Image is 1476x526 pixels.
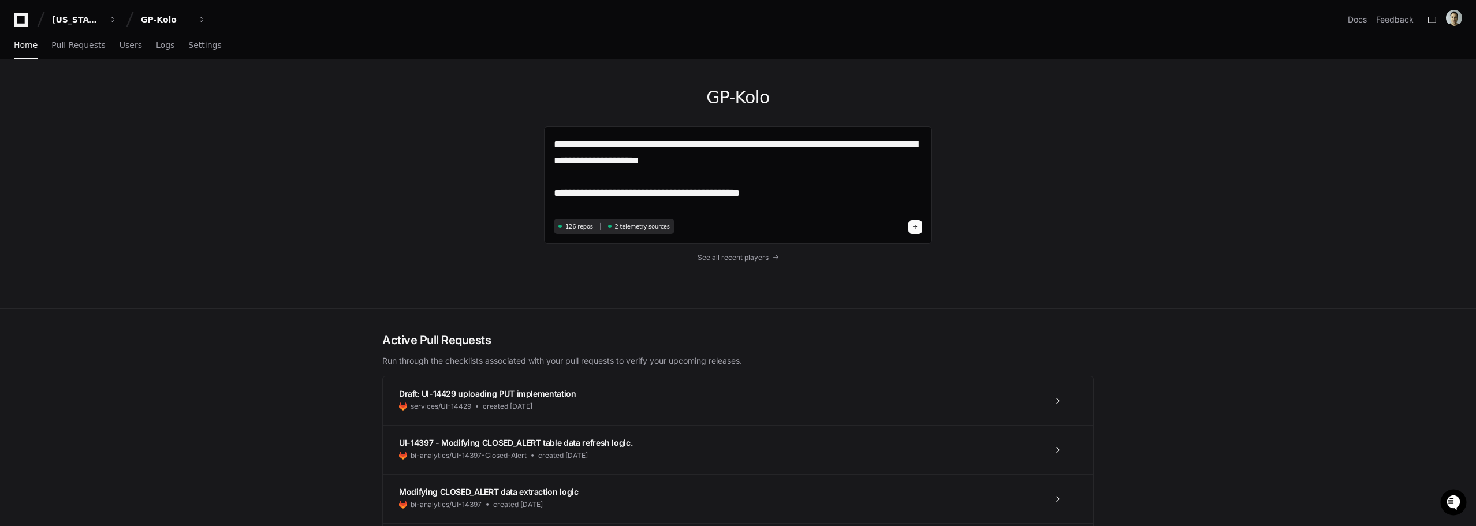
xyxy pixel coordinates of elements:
a: Powered byPylon [81,180,140,189]
a: UI-14397 - Modifying CLOSED_ALERT table data refresh logic.bi-analytics/UI-14397-Closed-Alertcrea... [383,425,1093,474]
button: Feedback [1376,14,1414,25]
span: 126 repos [565,222,593,231]
a: Logs [156,32,174,59]
a: Modifying CLOSED_ALERT data extraction logicbi-analytics/UI-14397created [DATE] [383,474,1093,523]
div: [US_STATE] Pacific [52,14,102,25]
span: [DATE] [102,155,126,164]
a: Docs [1348,14,1367,25]
span: Pull Requests [51,42,105,49]
span: created [DATE] [483,402,532,411]
span: See all recent players [698,253,769,262]
div: We're available if you need us! [52,98,159,107]
h2: Active Pull Requests [382,332,1094,348]
p: Run through the checklists associated with your pull requests to verify your upcoming releases. [382,355,1094,367]
span: Settings [188,42,221,49]
span: bi-analytics/UI-14397 [411,500,482,509]
img: PlayerZero [12,12,35,35]
img: avatar [1446,10,1462,26]
img: 1736555170064-99ba0984-63c1-480f-8ee9-699278ef63ed [12,86,32,107]
button: Start new chat [196,89,210,103]
div: Welcome [12,46,210,65]
button: See all [179,124,210,137]
span: bi-analytics/UI-14397-Closed-Alert [411,451,527,460]
span: Draft: UI-14429 uploading PUT implementation [399,389,576,398]
a: Users [120,32,142,59]
iframe: Open customer support [1439,488,1470,519]
span: services/UI-14429 [411,402,471,411]
a: Pull Requests [51,32,105,59]
span: Pylon [115,181,140,189]
span: • [96,155,100,164]
span: created [DATE] [493,500,543,509]
a: Draft: UI-14429 uploading PUT implementationservices/UI-14429created [DATE] [383,376,1093,425]
span: Users [120,42,142,49]
span: created [DATE] [538,451,588,460]
span: 2 telemetry sources [615,222,670,231]
button: [US_STATE] Pacific [47,9,121,30]
h1: GP-Kolo [544,87,932,108]
div: Past conversations [12,126,77,135]
a: Settings [188,32,221,59]
span: Modifying CLOSED_ALERT data extraction logic [399,487,579,497]
span: Home [14,42,38,49]
img: 7521149027303_d2c55a7ec3fe4098c2f6_72.png [24,86,45,107]
button: GP-Kolo [136,9,210,30]
span: UI-14397 - Modifying CLOSED_ALERT table data refresh logic. [399,438,632,447]
a: See all recent players [544,253,932,262]
div: GP-Kolo [141,14,191,25]
span: Logs [156,42,174,49]
img: Jens Fossen [12,144,30,162]
span: [PERSON_NAME] [36,155,94,164]
a: Home [14,32,38,59]
div: Start new chat [52,86,189,98]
